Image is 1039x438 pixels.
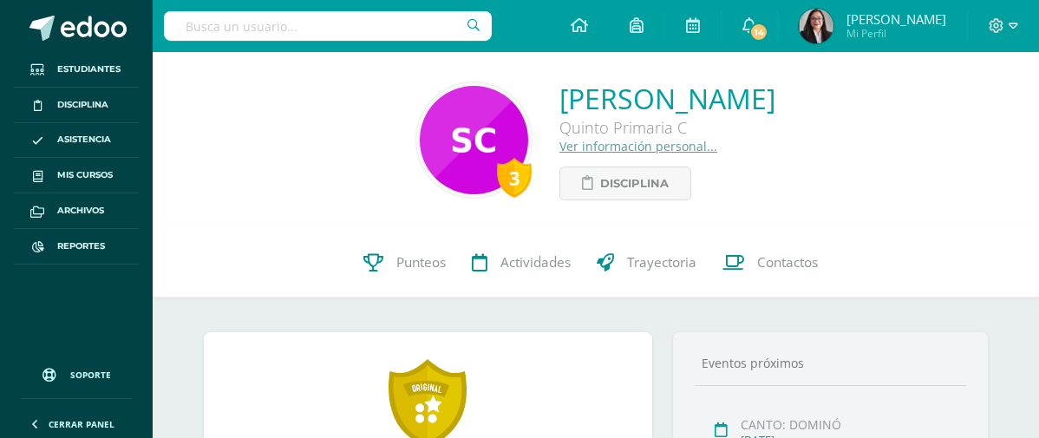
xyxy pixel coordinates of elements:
a: [PERSON_NAME] [559,80,775,117]
a: Actividades [459,228,584,297]
span: Archivos [57,204,104,218]
a: Estudiantes [14,52,139,88]
div: 3 [497,158,532,198]
a: Soporte [21,351,132,394]
div: Eventos próximos [695,355,966,371]
span: Punteos [396,253,446,271]
input: Busca un usuario... [164,11,492,41]
a: Asistencia [14,123,139,159]
span: Mi Perfil [846,26,946,41]
a: Disciplina [559,167,691,200]
img: df79355f2b23109e6e6e7d5cfe33ad54.png [420,86,528,194]
a: Disciplina [14,88,139,123]
img: e273bec5909437e5d5b2daab1002684b.png [799,9,833,43]
span: Soporte [70,369,111,381]
span: Cerrar panel [49,418,114,430]
a: Ver información personal... [559,138,717,154]
a: Trayectoria [584,228,709,297]
a: Mis cursos [14,158,139,193]
div: Quinto Primaria C [559,117,775,138]
span: Mis cursos [57,168,113,182]
a: Contactos [709,228,831,297]
span: Reportes [57,239,105,253]
a: Punteos [350,228,459,297]
a: Reportes [14,229,139,265]
span: Asistencia [57,133,111,147]
span: [PERSON_NAME] [846,10,946,28]
span: 14 [749,23,768,42]
span: Disciplina [600,167,669,199]
span: Trayectoria [627,253,696,271]
span: Estudiantes [57,62,121,76]
span: Contactos [757,253,818,271]
span: Actividades [500,253,571,271]
div: CANTO: DOMINÓ [741,416,959,433]
span: Disciplina [57,98,108,112]
a: Archivos [14,193,139,229]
